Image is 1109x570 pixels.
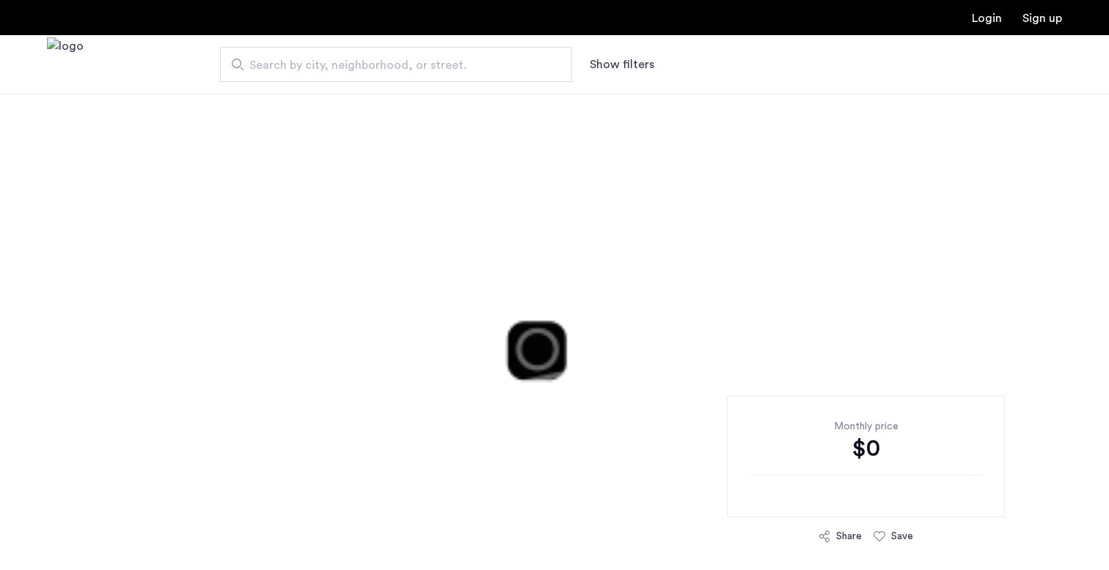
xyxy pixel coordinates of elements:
[972,12,1002,24] a: Login
[836,529,862,544] div: Share
[1022,12,1062,24] a: Registration
[249,56,531,74] span: Search by city, neighborhood, or street.
[750,419,981,434] div: Monthly price
[47,37,84,92] a: Cazamio Logo
[220,47,572,82] input: Apartment Search
[750,434,981,463] div: $0
[47,37,84,92] img: logo
[200,94,909,533] img: 3.gif
[590,56,654,73] button: Show or hide filters
[891,529,913,544] div: Save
